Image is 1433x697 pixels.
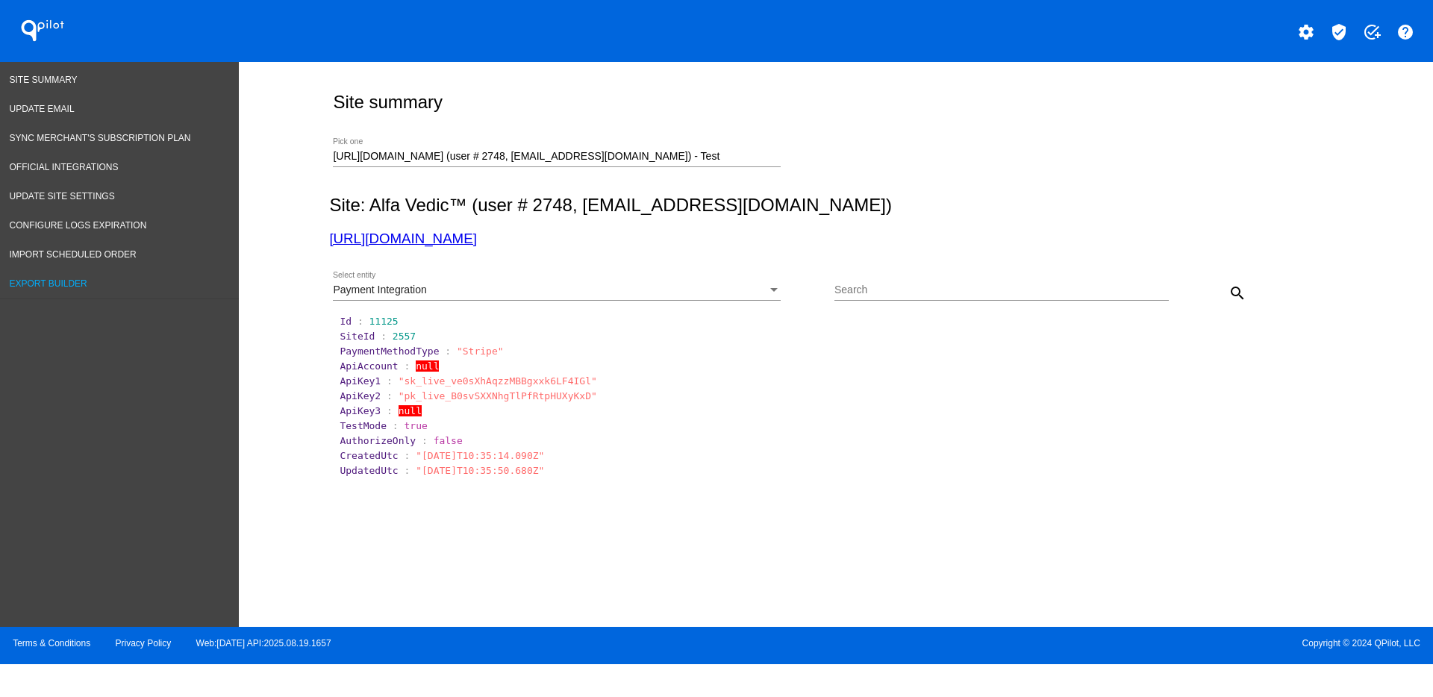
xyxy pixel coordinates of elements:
[387,405,393,416] span: :
[340,375,381,387] span: ApiKey1
[116,638,172,648] a: Privacy Policy
[10,249,137,260] span: Import Scheduled Order
[416,465,544,476] span: "[DATE]T10:35:50.680Z"
[399,405,422,416] span: null
[729,638,1420,648] span: Copyright © 2024 QPilot, LLC
[399,390,597,401] span: "pk_live_B0svSXXNhgTlPfRtpHUXyKxD"
[445,346,451,357] span: :
[369,316,399,327] span: 11125
[387,375,393,387] span: :
[340,420,387,431] span: TestMode
[387,390,393,401] span: :
[196,638,331,648] a: Web:[DATE] API:2025.08.19.1657
[834,284,1169,296] input: Search
[405,465,410,476] span: :
[393,331,416,342] span: 2557
[1330,23,1348,41] mat-icon: verified_user
[416,360,439,372] span: null
[422,435,428,446] span: :
[1228,284,1246,302] mat-icon: search
[405,450,410,461] span: :
[333,284,781,296] mat-select: Select entity
[340,405,381,416] span: ApiKey3
[333,92,443,113] h2: Site summary
[405,420,428,431] span: true
[10,278,87,289] span: Export Builder
[10,75,78,85] span: Site Summary
[333,284,426,296] span: Payment Integration
[10,220,147,231] span: Configure logs expiration
[434,435,463,446] span: false
[340,346,439,357] span: PaymentMethodType
[358,316,363,327] span: :
[340,316,352,327] span: Id
[1297,23,1315,41] mat-icon: settings
[340,435,416,446] span: AuthorizeOnly
[13,16,72,46] h1: QPilot
[10,133,191,143] span: Sync Merchant's Subscription Plan
[10,191,115,201] span: Update Site Settings
[381,331,387,342] span: :
[1396,23,1414,41] mat-icon: help
[340,465,398,476] span: UpdatedUtc
[399,375,597,387] span: "sk_live_ve0sXhAqzzMBBgxxk6LF4IGl"
[13,638,90,648] a: Terms & Conditions
[329,195,1336,216] h2: Site: Alfa Vedic™ (user # 2748, [EMAIL_ADDRESS][DOMAIN_NAME])
[340,390,381,401] span: ApiKey2
[10,162,119,172] span: Official Integrations
[1363,23,1381,41] mat-icon: add_task
[457,346,504,357] span: "Stripe"
[416,450,544,461] span: "[DATE]T10:35:14.090Z"
[329,231,476,246] a: [URL][DOMAIN_NAME]
[405,360,410,372] span: :
[340,450,398,461] span: CreatedUtc
[393,420,399,431] span: :
[340,360,398,372] span: ApiAccount
[340,331,375,342] span: SiteId
[333,151,781,163] input: Number
[10,104,75,114] span: Update Email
